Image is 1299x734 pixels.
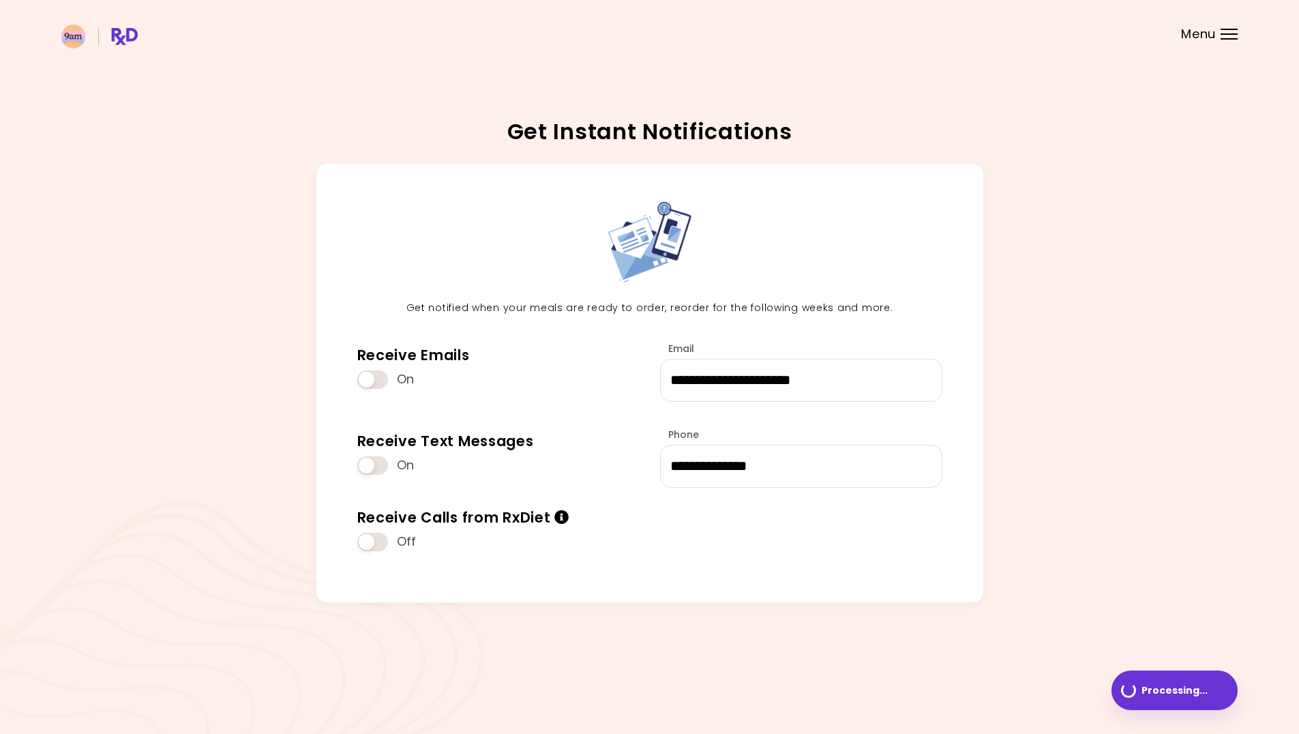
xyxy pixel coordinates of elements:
[397,458,414,473] span: On
[1111,671,1238,710] button: Processing...
[660,342,695,355] label: Email
[357,346,470,364] div: Receive Emails
[1181,28,1216,40] span: Menu
[61,121,1238,143] h2: Get Instant Notifications
[357,508,569,527] div: Receive Calls from RxDiet
[347,300,953,317] p: Get notified when your meals are ready to order, reorder for the following weeks and more.
[397,372,414,387] span: On
[357,432,534,450] div: Receive Text Messages
[61,25,138,48] img: RxDiet
[1141,686,1208,695] span: Processing ...
[397,534,417,550] span: Off
[660,428,700,441] label: Phone
[554,510,569,525] i: Info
